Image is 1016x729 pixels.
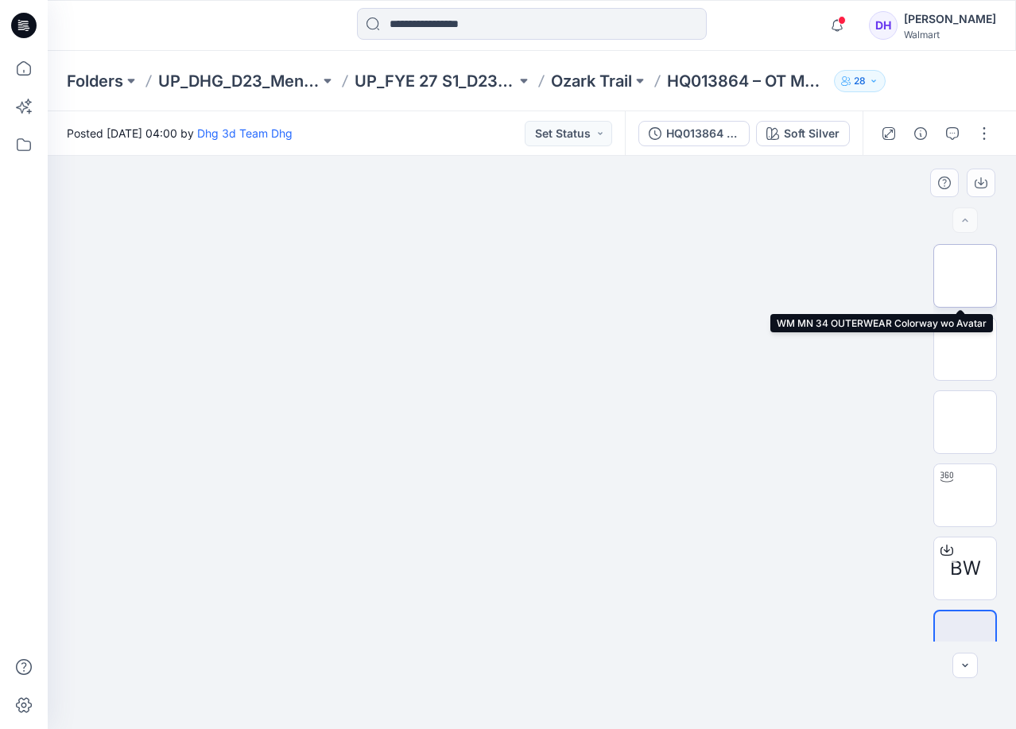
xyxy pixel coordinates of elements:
[551,70,632,92] a: Ozark Trail
[834,70,886,92] button: 28
[908,121,933,146] button: Details
[197,126,293,140] a: Dhg 3d Team Dhg
[904,29,996,41] div: Walmart
[784,125,840,142] div: Soft Silver
[355,70,516,92] a: UP_FYE 27 S1_D23_Men's Outerwear - DHG
[67,125,293,142] span: Posted [DATE] 04:00 by
[854,72,866,90] p: 28
[904,10,996,29] div: [PERSON_NAME]
[158,70,320,92] a: UP_DHG_D23_Men's Outerwear
[756,121,850,146] button: Soft Silver
[666,125,739,142] div: HQ013864 – OT MENS HOODED SOFTSHELL JKT
[638,121,750,146] button: HQ013864 – OT MENS HOODED SOFTSHELL JKT
[67,70,123,92] a: Folders
[950,554,981,583] span: BW
[667,70,828,92] p: HQ013864 – OT MENS HOODED SOFTSHELL JKT
[869,11,898,40] div: DH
